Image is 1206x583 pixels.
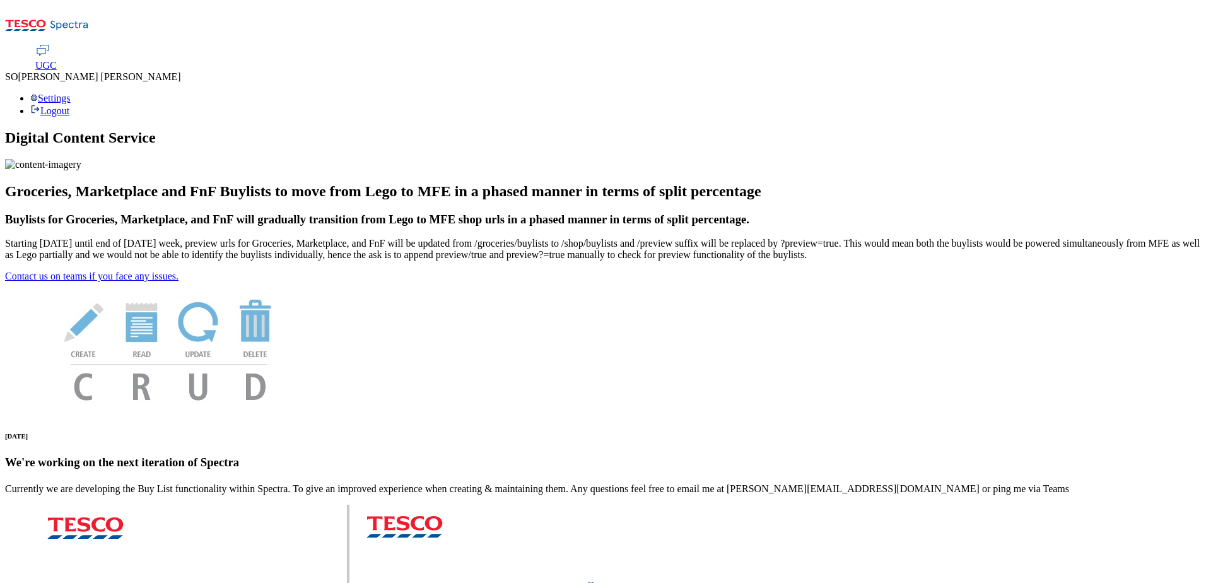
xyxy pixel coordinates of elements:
a: UGC [35,45,57,71]
a: Settings [30,93,71,103]
p: Starting [DATE] until end of [DATE] week, preview urls for Groceries, Marketplace, and FnF will b... [5,238,1201,261]
span: [PERSON_NAME] [PERSON_NAME] [18,71,180,82]
p: Currently we are developing the Buy List functionality within Spectra. To give an improved experi... [5,483,1201,495]
span: SO [5,71,18,82]
h1: Digital Content Service [5,129,1201,146]
h2: Groceries, Marketplace and FnF Buylists to move from Lego to MFE in a phased manner in terms of s... [5,183,1201,200]
img: content-imagery [5,159,81,170]
h3: Buylists for Groceries, Marketplace, and FnF will gradually transition from Lego to MFE shop urls... [5,213,1201,227]
span: UGC [35,60,57,71]
h3: We're working on the next iteration of Spectra [5,456,1201,469]
img: News Image [5,282,333,414]
a: Contact us on teams if you face any issues. [5,271,179,281]
h6: [DATE] [5,432,1201,440]
a: Logout [30,105,69,116]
